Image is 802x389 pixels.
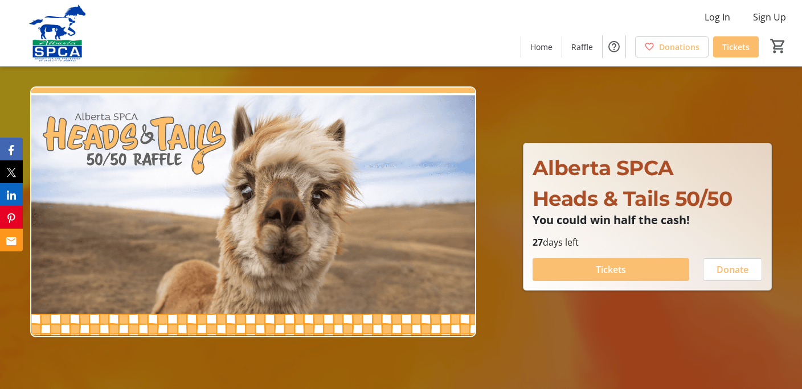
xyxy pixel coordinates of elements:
[753,10,786,24] span: Sign Up
[533,235,762,249] p: days left
[521,36,562,57] a: Home
[571,41,593,53] span: Raffle
[533,236,543,249] span: 27
[533,258,689,281] button: Tickets
[717,263,748,276] span: Donate
[7,5,108,61] img: Alberta SPCA's Logo
[659,41,699,53] span: Donations
[695,8,739,26] button: Log In
[768,36,788,56] button: Cart
[635,36,709,57] a: Donations
[533,155,674,180] span: Alberta SPCA
[703,258,762,281] button: Donate
[562,36,602,57] a: Raffle
[722,41,750,53] span: Tickets
[713,36,759,57] a: Tickets
[533,214,762,226] p: You could win half the cash!
[744,8,795,26] button: Sign Up
[596,263,626,276] span: Tickets
[705,10,730,24] span: Log In
[530,41,553,53] span: Home
[30,86,476,337] img: Campaign CTA Media Photo
[603,35,625,58] button: Help
[533,186,733,211] span: Heads & Tails 50/50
